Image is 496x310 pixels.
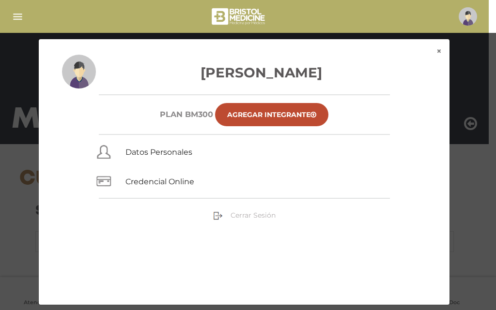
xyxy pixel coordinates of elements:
[213,211,223,221] img: sign-out.png
[210,5,268,28] img: bristol-medicine-blanco.png
[12,11,24,23] img: Cober_menu-lines-white.svg
[231,211,276,220] span: Cerrar Sesión
[215,103,328,126] a: Agregar Integrante
[429,39,449,63] button: ×
[459,7,477,26] img: profile-placeholder.svg
[213,211,276,220] a: Cerrar Sesión
[160,110,213,119] h6: Plan BM300
[62,62,426,83] h3: [PERSON_NAME]
[62,55,96,89] img: profile-placeholder.svg
[125,177,194,186] a: Credencial Online
[125,148,192,157] a: Datos Personales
